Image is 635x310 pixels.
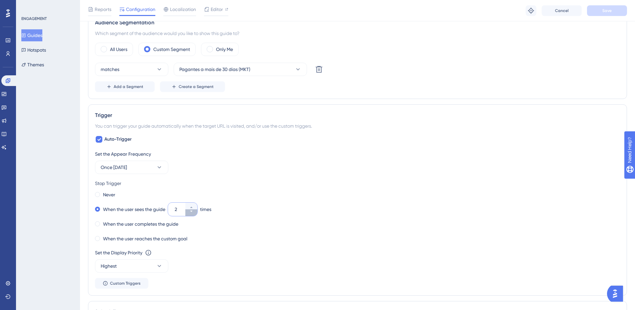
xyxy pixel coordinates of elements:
[103,191,115,199] label: Never
[542,5,582,16] button: Cancel
[16,2,42,10] span: Need Help?
[21,44,46,56] button: Hotspots
[103,205,165,213] label: When the user sees the guide
[110,281,141,286] span: Custom Triggers
[153,45,190,53] label: Custom Segment
[200,205,211,213] div: times
[101,163,127,171] span: Once [DATE]
[587,5,627,16] button: Save
[95,19,620,27] div: Audience Segmentation
[170,5,196,13] span: Localization
[21,29,42,41] button: Guides
[95,29,620,37] div: Which segment of the audience would you like to show this guide to?
[174,63,307,76] button: Pagantes a mais de 30 dias (MKT)
[21,16,47,21] div: ENGAGEMENT
[95,249,142,257] div: Set the Display Priority
[95,278,148,289] button: Custom Triggers
[179,65,250,73] span: Pagantes a mais de 30 dias (MKT)
[95,111,620,119] div: Trigger
[95,63,168,76] button: matches
[95,5,111,13] span: Reports
[126,5,155,13] span: Configuration
[95,150,620,158] div: Set the Appear Frequency
[114,84,143,89] span: Add a Segment
[179,84,214,89] span: Create a Segment
[607,284,627,304] iframe: UserGuiding AI Assistant Launcher
[101,65,119,73] span: matches
[95,179,620,187] div: Stop Trigger
[211,5,223,13] span: Editor
[101,262,117,270] span: Highest
[104,135,132,143] span: Auto-Trigger
[160,81,225,92] button: Create a Segment
[95,81,155,92] button: Add a Segment
[103,235,187,243] label: When the user reaches the custom goal
[103,220,178,228] label: When the user completes the guide
[602,8,612,13] span: Save
[110,45,127,53] label: All Users
[95,161,168,174] button: Once [DATE]
[95,122,620,130] div: You can trigger your guide automatically when the target URL is visited, and/or use the custom tr...
[95,259,168,273] button: Highest
[216,45,233,53] label: Only Me
[21,59,44,71] button: Themes
[555,8,569,13] span: Cancel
